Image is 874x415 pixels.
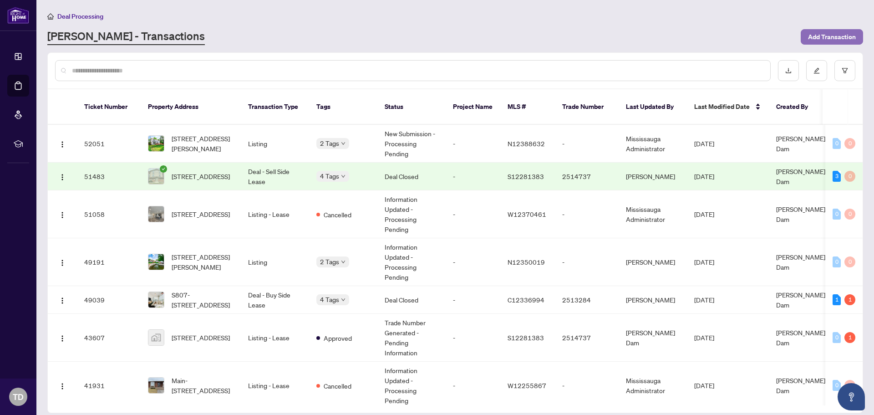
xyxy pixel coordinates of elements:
[59,174,66,181] img: Logo
[619,314,687,362] td: [PERSON_NAME] Dam
[241,190,309,238] td: Listing - Lease
[55,292,70,307] button: Logo
[55,330,70,345] button: Logo
[776,253,825,271] span: [PERSON_NAME] Dam
[172,171,230,181] span: [STREET_ADDRESS]
[77,238,141,286] td: 49191
[619,362,687,410] td: Mississauga Administrator
[555,238,619,286] td: -
[555,190,619,238] td: -
[833,380,841,391] div: 0
[446,314,500,362] td: -
[694,296,714,304] span: [DATE]
[241,125,309,163] td: Listing
[555,163,619,190] td: 2514737
[842,67,848,74] span: filter
[320,138,339,149] span: 2 Tags
[57,12,103,20] span: Deal Processing
[377,163,446,190] td: Deal Closed
[55,169,70,184] button: Logo
[446,125,500,163] td: -
[13,390,24,403] span: TD
[141,89,241,125] th: Property Address
[55,255,70,269] button: Logo
[47,13,54,20] span: home
[500,89,555,125] th: MLS #
[776,328,825,347] span: [PERSON_NAME] Dam
[844,209,855,220] div: 0
[55,378,70,393] button: Logo
[77,163,141,190] td: 51483
[834,60,855,81] button: filter
[694,210,714,218] span: [DATE]
[694,172,714,180] span: [DATE]
[377,286,446,314] td: Deal Closed
[241,238,309,286] td: Listing
[619,163,687,190] td: [PERSON_NAME]
[619,89,687,125] th: Last Updated By
[377,190,446,238] td: Information Updated - Processing Pending
[241,362,309,410] td: Listing - Lease
[341,141,346,146] span: down
[776,205,825,223] span: [PERSON_NAME] Dam
[446,89,500,125] th: Project Name
[320,294,339,305] span: 4 Tags
[55,207,70,221] button: Logo
[309,89,377,125] th: Tags
[172,333,230,343] span: [STREET_ADDRESS]
[148,136,164,151] img: thumbnail-img
[785,67,792,74] span: download
[59,335,66,342] img: Logo
[694,258,714,266] span: [DATE]
[833,171,841,182] div: 3
[324,333,352,343] span: Approved
[619,286,687,314] td: [PERSON_NAME]
[324,210,351,220] span: Cancelled
[687,89,769,125] th: Last Modified Date
[508,381,546,389] span: W12255867
[508,333,544,342] span: S12281383
[833,209,841,220] div: 0
[844,256,855,267] div: 0
[446,286,500,314] td: -
[148,330,164,345] img: thumbnail-img
[813,67,820,74] span: edit
[241,89,309,125] th: Transaction Type
[59,141,66,148] img: Logo
[694,102,750,112] span: Last Modified Date
[769,89,823,125] th: Created By
[241,314,309,362] td: Listing - Lease
[833,332,841,343] div: 0
[77,190,141,238] td: 51058
[555,286,619,314] td: 2513284
[776,134,825,153] span: [PERSON_NAME] Dam
[555,125,619,163] td: -
[508,139,545,148] span: N12388632
[801,29,863,45] button: Add Transaction
[377,89,446,125] th: Status
[55,136,70,151] button: Logo
[844,138,855,149] div: 0
[808,30,856,44] span: Add Transaction
[508,258,545,266] span: N12350019
[508,210,546,218] span: W12370461
[776,291,825,309] span: [PERSON_NAME] Dam
[619,125,687,163] td: Mississauga Administrator
[377,125,446,163] td: New Submission - Processing Pending
[148,206,164,222] img: thumbnail-img
[844,171,855,182] div: 0
[341,297,346,302] span: down
[446,190,500,238] td: -
[619,190,687,238] td: Mississauga Administrator
[555,362,619,410] td: -
[59,211,66,219] img: Logo
[172,290,234,310] span: S807-[STREET_ADDRESS]
[148,254,164,270] img: thumbnail-img
[694,139,714,148] span: [DATE]
[341,260,346,264] span: down
[833,138,841,149] div: 0
[324,381,351,391] span: Cancelled
[241,163,309,190] td: Deal - Sell Side Lease
[555,89,619,125] th: Trade Number
[508,296,544,304] span: C12336994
